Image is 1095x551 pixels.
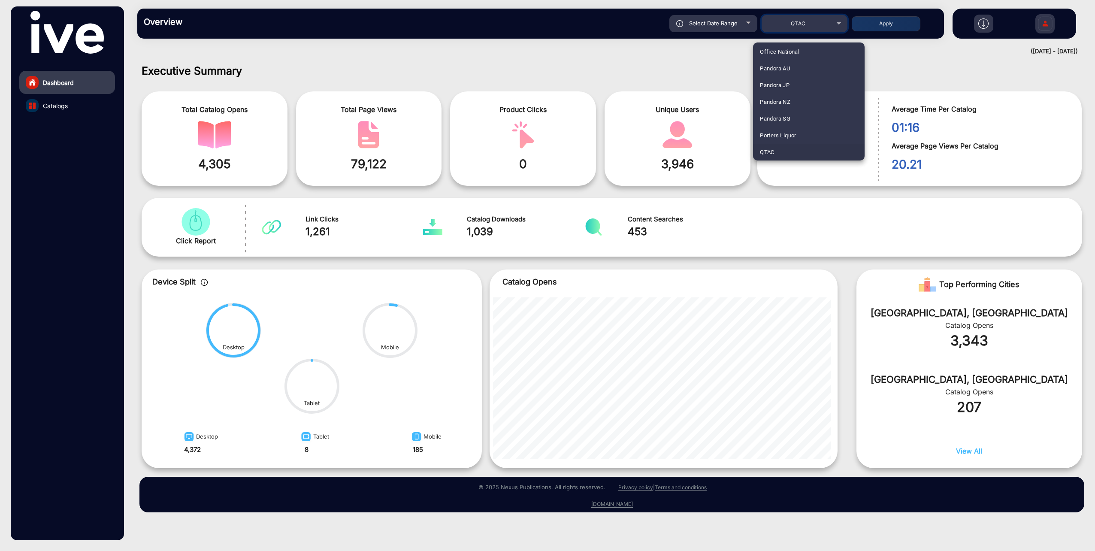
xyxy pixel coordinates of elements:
[760,60,790,77] span: Pandora AU
[760,43,799,60] span: Office National
[760,77,789,94] span: Pandora JP
[760,144,774,160] span: QTAC
[760,127,796,144] span: Porters Liquor
[760,110,790,127] span: Pandora SG
[760,94,790,110] span: Pandora NZ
